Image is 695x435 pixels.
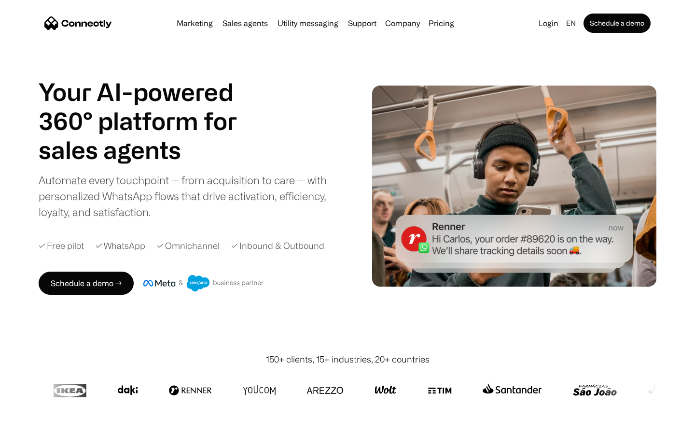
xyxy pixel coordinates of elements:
[39,172,343,220] div: Automate every touchpoint — from acquisition to care — with personalized WhatsApp flows that driv...
[39,135,261,164] div: 1 of 4
[385,16,420,30] div: Company
[39,135,261,164] h1: sales agents
[39,239,84,252] div: ✓ Free pilot
[231,239,324,252] div: ✓ Inbound & Outbound
[344,19,380,27] a: Support
[584,14,651,33] a: Schedule a demo
[535,16,562,30] a: Login
[96,239,145,252] div: ✓ WhatsApp
[382,16,423,30] div: Company
[562,16,582,30] div: en
[39,135,261,164] div: carousel
[143,275,264,291] img: Meta and Salesforce business partner badge.
[425,19,458,27] a: Pricing
[19,418,58,432] ul: Language list
[173,19,217,27] a: Marketing
[566,16,576,30] div: en
[44,16,112,30] a: home
[10,417,58,432] aside: Language selected: English
[219,19,272,27] a: Sales agents
[39,77,261,135] h1: Your AI-powered 360° platform for
[274,19,342,27] a: Utility messaging
[39,272,134,295] a: Schedule a demo →
[266,353,430,366] div: 150+ clients, 15+ industries, 20+ countries
[157,239,220,252] div: ✓ Omnichannel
